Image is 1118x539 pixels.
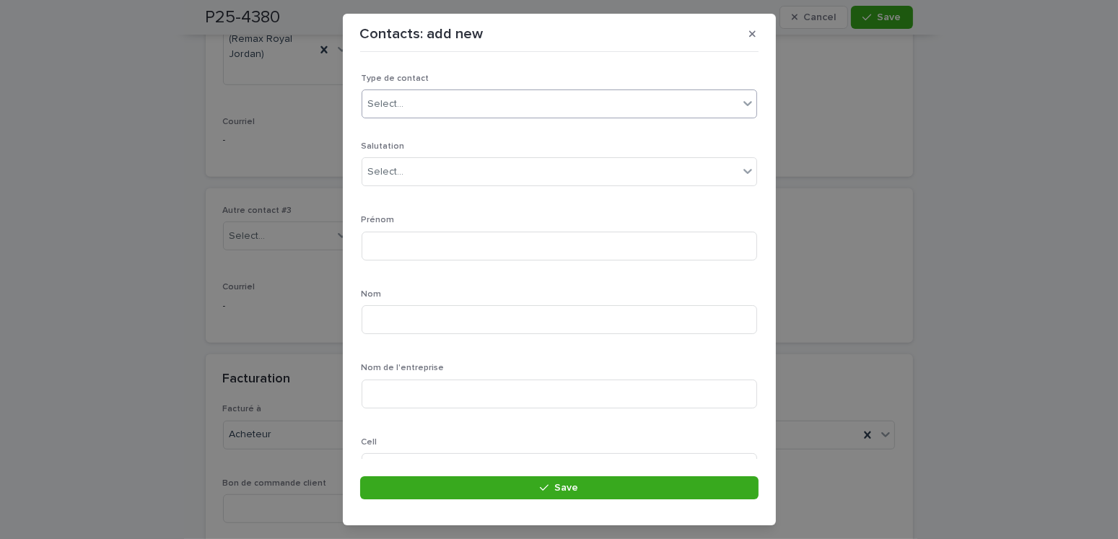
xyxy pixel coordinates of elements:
span: Type de contact [362,74,429,83]
span: Nom de l'entreprise [362,364,445,372]
span: Cell [362,438,377,447]
p: Contacts: add new [360,25,484,43]
span: Save [554,483,578,493]
span: Nom [362,290,382,299]
span: Prénom [362,216,395,224]
button: Save [360,476,759,499]
div: Select... [368,97,404,112]
div: Select... [368,165,404,180]
span: Salutation [362,142,405,151]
